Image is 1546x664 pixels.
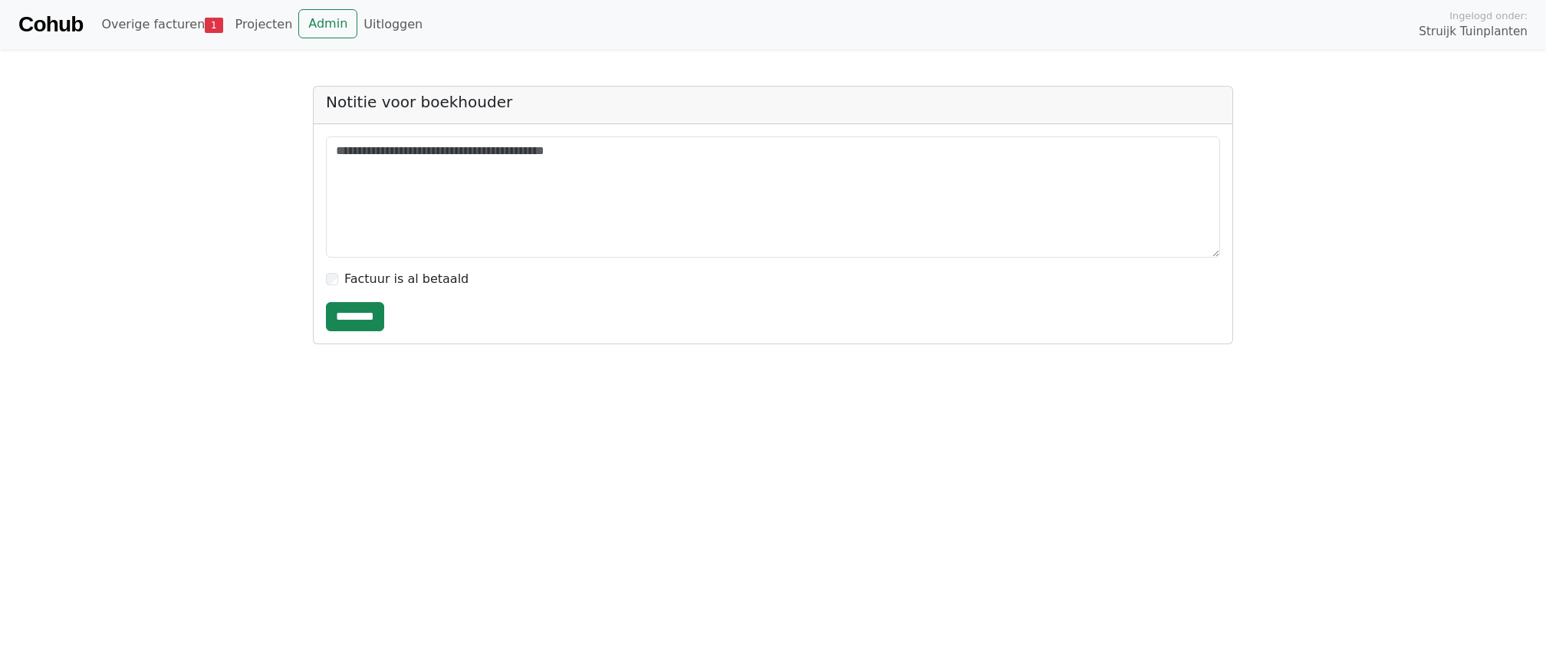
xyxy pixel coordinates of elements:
span: Struijk Tuinplanten [1419,23,1528,41]
a: Projecten [229,9,299,40]
a: Uitloggen [357,9,429,40]
span: Ingelogd onder: [1449,8,1528,23]
label: Factuur is al betaald [344,270,469,288]
span: 1 [205,18,222,33]
a: Admin [298,9,357,38]
a: Cohub [18,6,83,43]
h5: Notitie voor boekhouder [326,93,1220,111]
a: Overige facturen1 [95,9,229,40]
